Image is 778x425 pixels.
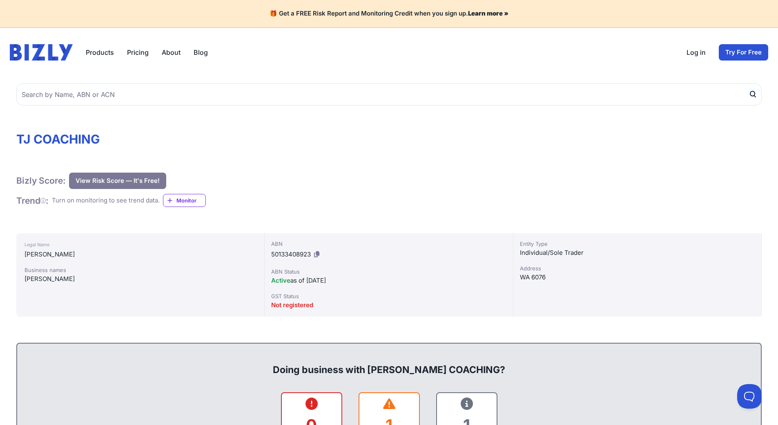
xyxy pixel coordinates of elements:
span: 50133408923 [271,250,311,258]
div: [PERSON_NAME] [25,250,256,259]
div: GST Status [271,292,506,300]
div: ABN Status [271,268,506,276]
button: Products [86,47,114,57]
div: Entity Type [520,240,755,248]
h1: TJ COACHING [16,132,762,146]
div: ABN [271,240,506,248]
input: Search by Name, ABN or ACN [16,83,762,106]
h4: 🎁 Get a FREE Risk Report and Monitoring Credit when you sign up. [10,10,768,18]
a: Monitor [163,194,206,207]
div: Doing business with [PERSON_NAME] COACHING? [25,350,753,376]
h1: Trend : [16,195,49,206]
a: Blog [194,47,208,57]
div: Address [520,264,755,272]
div: Business names [25,266,256,274]
span: Active [271,277,290,284]
iframe: Toggle Customer Support [737,384,762,409]
a: Log in [687,47,706,57]
span: Not registered [271,301,313,309]
span: Monitor [176,196,205,205]
div: Individual/Sole Trader [520,248,755,258]
a: Pricing [127,47,149,57]
a: Learn more » [468,9,508,17]
button: View Risk Score — It's Free! [69,173,166,189]
div: Legal Name [25,240,256,250]
div: WA 6076 [520,272,755,282]
div: Turn on monitoring to see trend data. [52,196,160,205]
a: About [162,47,181,57]
div: as of [DATE] [271,276,506,286]
a: Try For Free [719,44,768,61]
h1: Bizly Score: [16,175,66,186]
div: [PERSON_NAME] [25,274,256,284]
